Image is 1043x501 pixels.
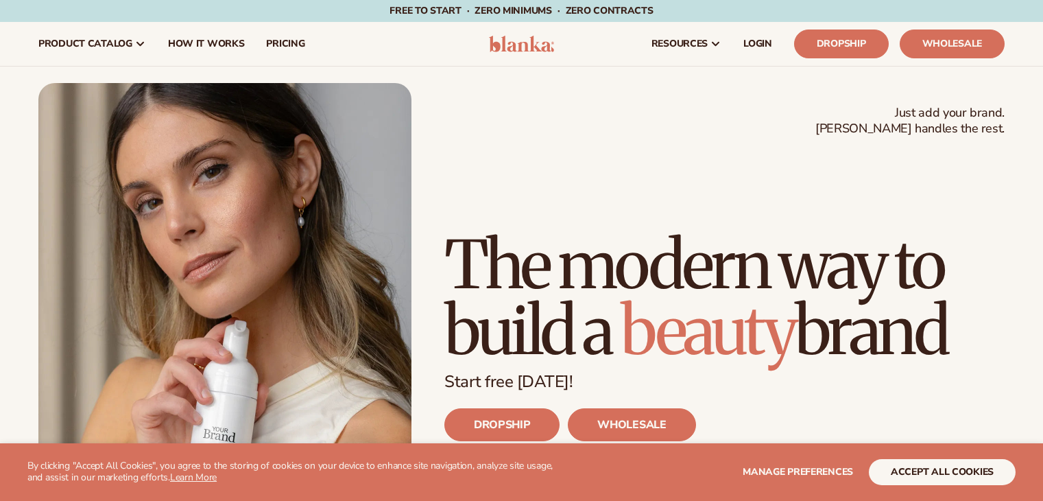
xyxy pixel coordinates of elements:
span: pricing [266,38,304,49]
button: Manage preferences [743,459,853,485]
a: How It Works [157,22,256,66]
a: Learn More [170,471,217,484]
a: Dropship [794,30,889,58]
a: DROPSHIP [444,408,560,441]
a: Wholesale [900,30,1005,58]
p: Start free [DATE]! [444,372,1005,392]
span: How It Works [168,38,245,49]
span: Manage preferences [743,465,853,478]
span: Just add your brand. [PERSON_NAME] handles the rest. [815,105,1005,137]
span: LOGIN [743,38,772,49]
a: resources [640,22,732,66]
span: beauty [621,290,795,372]
a: WHOLESALE [568,408,695,441]
span: resources [651,38,708,49]
p: By clicking "Accept All Cookies", you agree to the storing of cookies on your device to enhance s... [27,461,568,484]
span: product catalog [38,38,132,49]
a: product catalog [27,22,157,66]
img: logo [489,36,554,52]
button: accept all cookies [869,459,1016,485]
a: LOGIN [732,22,783,66]
span: Free to start · ZERO minimums · ZERO contracts [389,4,653,17]
h1: The modern way to build a brand [444,232,1005,364]
a: pricing [255,22,315,66]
